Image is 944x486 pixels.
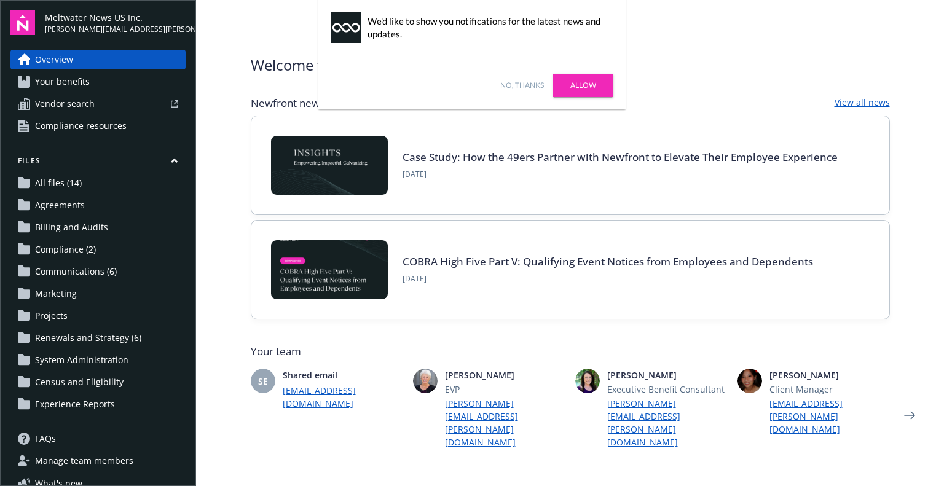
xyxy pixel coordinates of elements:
[403,254,813,268] a: COBRA High Five Part V: Qualifying Event Notices from Employees and Dependents
[575,369,600,393] img: photo
[251,54,524,76] span: Welcome to Navigator , [PERSON_NAME]
[10,328,186,348] a: Renewals and Strategy (6)
[35,50,73,69] span: Overview
[368,15,607,41] div: We'd like to show you notifications for the latest news and updates.
[283,369,403,382] span: Shared email
[403,150,838,164] a: Case Study: How the 49ers Partner with Newfront to Elevate Their Employee Experience
[35,262,117,281] span: Communications (6)
[769,397,890,436] a: [EMAIL_ADDRESS][PERSON_NAME][DOMAIN_NAME]
[35,72,90,92] span: Your benefits
[45,24,186,35] span: [PERSON_NAME][EMAIL_ADDRESS][PERSON_NAME][DOMAIN_NAME]
[10,262,186,281] a: Communications (6)
[10,195,186,215] a: Agreements
[835,96,890,111] a: View all news
[10,155,186,171] button: Files
[413,369,438,393] img: photo
[35,328,141,348] span: Renewals and Strategy (6)
[769,383,890,396] span: Client Manager
[607,397,728,449] a: [PERSON_NAME][EMAIL_ADDRESS][PERSON_NAME][DOMAIN_NAME]
[500,80,544,91] a: No, thanks
[10,429,186,449] a: FAQs
[35,394,115,414] span: Experience Reports
[445,397,565,449] a: [PERSON_NAME][EMAIL_ADDRESS][PERSON_NAME][DOMAIN_NAME]
[10,10,35,35] img: navigator-logo.svg
[35,240,96,259] span: Compliance (2)
[35,372,124,392] span: Census and Eligibility
[283,384,403,410] a: [EMAIL_ADDRESS][DOMAIN_NAME]
[271,240,388,299] img: BLOG-Card Image - Compliance - COBRA High Five Pt 5 - 09-11-25.jpg
[35,429,56,449] span: FAQs
[35,173,82,193] span: All files (14)
[737,369,762,393] img: photo
[403,169,838,180] span: [DATE]
[10,50,186,69] a: Overview
[445,369,565,382] span: [PERSON_NAME]
[900,406,919,425] a: Next
[10,306,186,326] a: Projects
[35,350,128,370] span: System Administration
[35,116,127,136] span: Compliance resources
[35,306,68,326] span: Projects
[607,383,728,396] span: Executive Benefit Consultant
[35,284,77,304] span: Marketing
[251,344,890,359] span: Your team
[10,451,186,471] a: Manage team members
[10,94,186,114] a: Vendor search
[45,11,186,24] span: Meltwater News US Inc.
[45,10,186,35] button: Meltwater News US Inc.[PERSON_NAME][EMAIL_ADDRESS][PERSON_NAME][DOMAIN_NAME]
[769,369,890,382] span: [PERSON_NAME]
[10,284,186,304] a: Marketing
[35,94,95,114] span: Vendor search
[10,372,186,392] a: Census and Eligibility
[251,96,324,111] span: Newfront news
[10,218,186,237] a: Billing and Audits
[35,195,85,215] span: Agreements
[10,240,186,259] a: Compliance (2)
[10,116,186,136] a: Compliance resources
[271,136,388,195] img: Card Image - INSIGHTS copy.png
[258,375,268,388] span: SE
[35,218,108,237] span: Billing and Audits
[403,273,813,284] span: [DATE]
[10,72,186,92] a: Your benefits
[607,369,728,382] span: [PERSON_NAME]
[553,74,613,97] a: Allow
[10,350,186,370] a: System Administration
[10,173,186,193] a: All files (14)
[10,394,186,414] a: Experience Reports
[445,383,565,396] span: EVP
[35,451,133,471] span: Manage team members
